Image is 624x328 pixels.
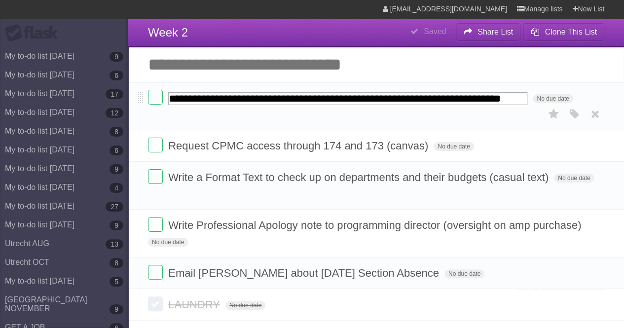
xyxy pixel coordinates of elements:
b: 12 [106,108,123,118]
span: Write a Format Text to check up on departments and their budgets (casual text) [168,171,551,183]
b: Saved [424,27,446,36]
b: 6 [110,71,123,80]
span: No due date [444,269,484,278]
b: Share List [477,28,513,36]
b: 5 [110,277,123,287]
span: LAUNDRY [168,298,222,311]
b: 4 [110,183,123,193]
label: Done [148,169,163,184]
button: Clone This List [523,23,604,41]
div: Flask [5,24,64,42]
span: Week 2 [148,26,188,39]
span: No due date [225,301,265,310]
span: No due date [434,142,474,151]
b: 8 [110,258,123,268]
label: Done [148,90,163,105]
b: 6 [110,146,123,155]
label: Done [148,217,163,232]
span: No due date [554,174,594,182]
label: Done [148,265,163,280]
span: Request CPMC access through 174 and 173 (canvas) [168,140,431,152]
span: Write Professional Apology note to programming director (oversight on amp purchase) [168,219,584,231]
b: 9 [110,220,123,230]
b: 9 [110,164,123,174]
b: 9 [110,52,123,62]
b: 9 [110,304,123,314]
b: 13 [106,239,123,249]
span: No due date [533,94,573,103]
button: Share List [456,23,521,41]
b: 27 [106,202,123,212]
b: 8 [110,127,123,137]
label: Star task [544,106,563,122]
label: Done [148,138,163,152]
b: Clone This List [545,28,597,36]
span: No due date [148,238,188,247]
b: 17 [106,89,123,99]
span: Email [PERSON_NAME] about [DATE] Section Absence [168,267,441,279]
label: Done [148,296,163,311]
